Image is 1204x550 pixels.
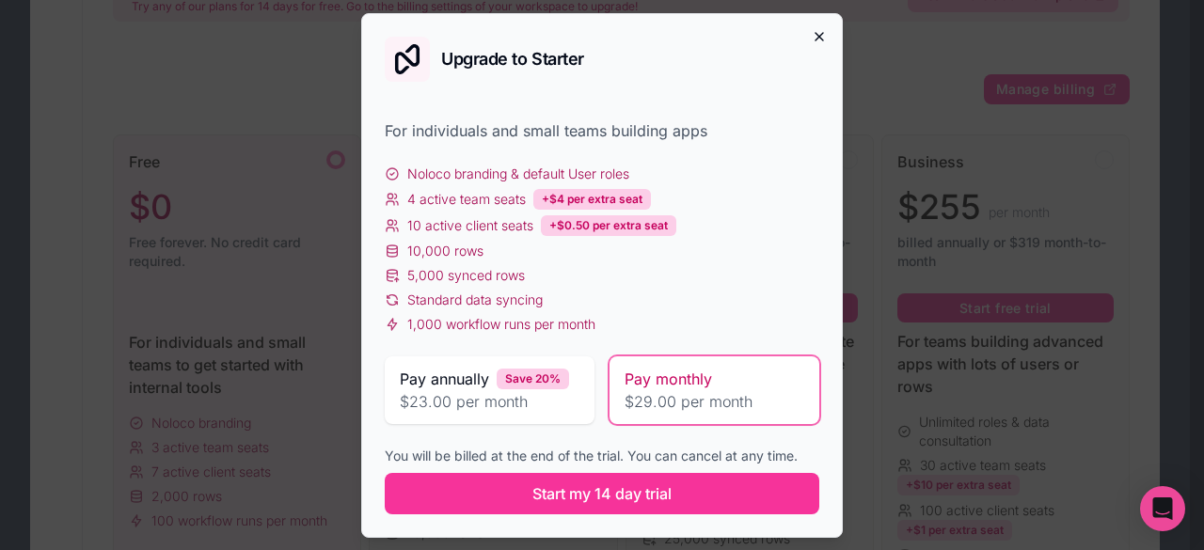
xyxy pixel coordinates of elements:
span: $23.00 per month [400,390,579,413]
div: +$4 per extra seat [533,189,651,210]
span: 1,000 workflow runs per month [407,315,595,334]
span: 10,000 rows [407,242,483,260]
span: 10 active client seats [407,216,533,235]
h2: Upgrade to Starter [441,51,584,68]
span: Standard data syncing [407,291,543,309]
div: Save 20% [497,369,569,389]
span: Noloco branding & default User roles [407,165,629,183]
span: Pay annually [400,368,489,390]
span: $29.00 per month [625,390,804,413]
button: Close [812,29,827,44]
div: +$0.50 per extra seat [541,215,676,236]
span: 4 active team seats [407,190,526,209]
span: Pay monthly [625,368,712,390]
span: Start my 14 day trial [532,482,672,505]
button: Start my 14 day trial [385,473,819,514]
span: 5,000 synced rows [407,266,525,285]
div: For individuals and small teams building apps [385,119,819,142]
div: You will be billed at the end of the trial. You can cancel at any time. [385,447,819,465]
